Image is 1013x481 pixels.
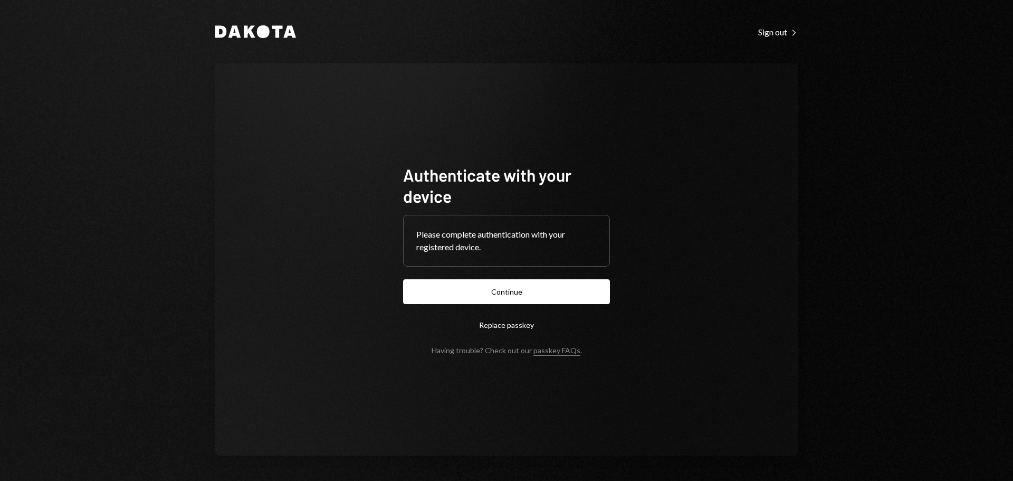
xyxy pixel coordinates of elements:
[403,164,610,206] h1: Authenticate with your device
[403,313,610,337] button: Replace passkey
[403,279,610,304] button: Continue
[758,26,798,37] a: Sign out
[533,346,580,356] a: passkey FAQs
[432,346,582,355] div: Having trouble? Check out our .
[758,27,798,37] div: Sign out
[416,228,597,253] div: Please complete authentication with your registered device.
